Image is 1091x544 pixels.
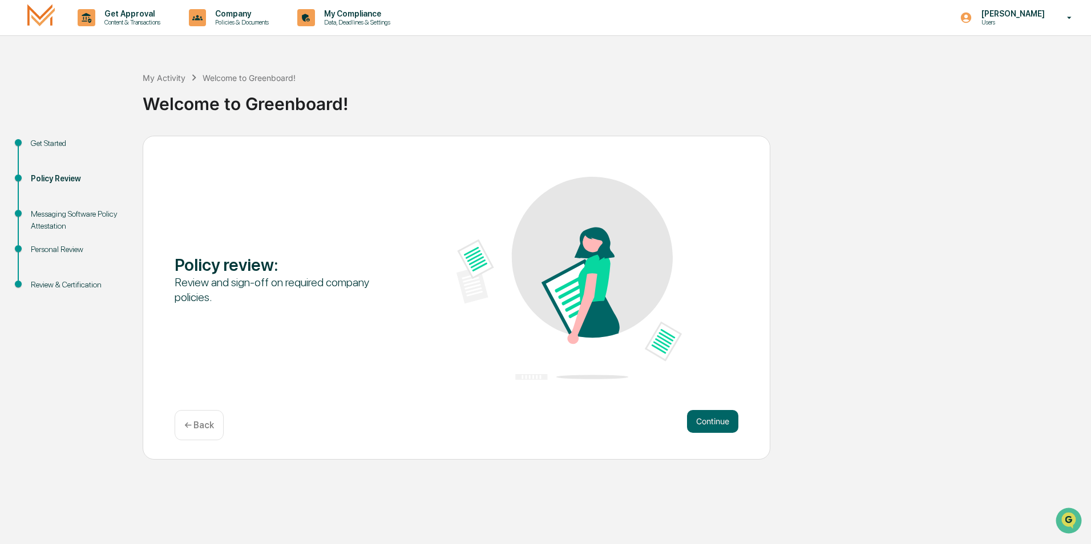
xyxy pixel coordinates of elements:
div: My Activity [143,73,185,83]
iframe: Open customer support [1054,506,1085,537]
a: 🖐️Preclearance [7,139,78,160]
div: Messaging Software Policy Attestation [31,208,124,232]
button: Continue [687,410,738,433]
div: We're available if you need us! [39,99,144,108]
div: Policy Review [31,173,124,185]
p: ← Back [184,420,214,431]
p: Content & Transactions [95,18,166,26]
img: 1746055101610-c473b297-6a78-478c-a979-82029cc54cd1 [11,87,32,108]
p: [PERSON_NAME] [972,9,1050,18]
a: 🔎Data Lookup [7,161,76,181]
div: 🗄️ [83,145,92,154]
img: logo [27,4,55,31]
div: Review and sign-off on required company policies. [175,275,400,305]
p: Company [206,9,274,18]
a: Powered byPylon [80,193,138,202]
span: Attestations [94,144,142,155]
div: Review & Certification [31,279,124,291]
div: Welcome to Greenboard! [203,73,296,83]
span: Data Lookup [23,165,72,177]
p: How can we help? [11,24,208,42]
a: 🗄️Attestations [78,139,146,160]
img: Policy review [456,177,682,380]
p: Policies & Documents [206,18,274,26]
p: My Compliance [315,9,396,18]
p: Users [972,18,1050,26]
div: Personal Review [31,243,124,255]
span: Pylon [114,193,138,202]
div: Welcome to Greenboard! [143,84,1085,114]
div: 🖐️ [11,145,21,154]
div: 🔎 [11,167,21,176]
p: Get Approval [95,9,166,18]
button: Start new chat [194,91,208,104]
span: Preclearance [23,144,74,155]
div: Get Started [31,137,124,149]
div: Start new chat [39,87,187,99]
div: Policy review : [175,254,400,275]
p: Data, Deadlines & Settings [315,18,396,26]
